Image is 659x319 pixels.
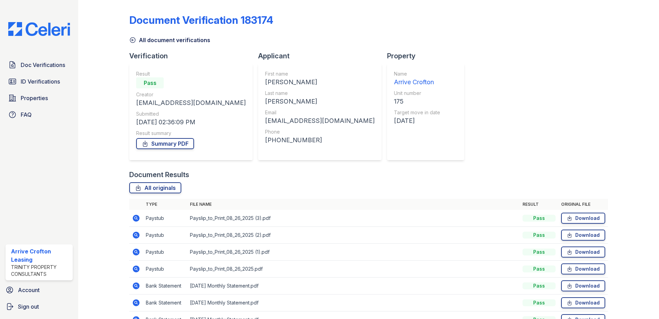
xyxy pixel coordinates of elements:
td: Bank Statement [143,294,187,311]
div: Trinity Property Consultants [11,264,70,278]
span: Account [18,286,40,294]
a: Download [561,213,605,224]
td: Paystub [143,210,187,227]
div: [PHONE_NUMBER] [265,135,375,145]
div: Name [394,70,440,77]
th: File name [187,199,520,210]
span: FAQ [21,110,32,119]
div: 175 [394,97,440,106]
div: [EMAIL_ADDRESS][DOMAIN_NAME] [136,98,246,108]
td: Payslip_to_Print_08_26_2025 (3).pdf [187,210,520,227]
div: Unit number [394,90,440,97]
td: Paystub [143,261,187,278]
div: Pass [523,215,556,222]
div: [PERSON_NAME] [265,97,375,106]
div: Result summary [136,130,246,137]
span: ID Verifications [21,77,60,86]
a: ID Verifications [6,75,73,88]
div: Property [387,51,470,61]
div: Pass [523,265,556,272]
span: Sign out [18,302,39,311]
a: Doc Verifications [6,58,73,72]
div: Document Results [129,170,189,180]
a: All originals [129,182,181,193]
a: Properties [6,91,73,105]
div: Applicant [258,51,387,61]
a: Name Arrive Crofton [394,70,440,87]
div: Pass [523,249,556,255]
div: First name [265,70,375,77]
div: Submitted [136,110,246,117]
a: Download [561,263,605,274]
td: Payslip_to_Print_08_26_2025.pdf [187,261,520,278]
div: Arrive Crofton Leasing [11,247,70,264]
div: Pass [523,282,556,289]
div: [DATE] 02:36:09 PM [136,117,246,127]
a: Download [561,297,605,308]
div: Last name [265,90,375,97]
div: Arrive Crofton [394,77,440,87]
th: Original file [558,199,608,210]
img: CE_Logo_Blue-a8612792a0a2168367f1c8372b55b34899dd931a85d93a1a3d3e32e68fde9ad4.png [3,22,75,36]
div: [DATE] [394,116,440,126]
div: Phone [265,128,375,135]
div: Email [265,109,375,116]
div: [PERSON_NAME] [265,77,375,87]
div: Document Verification 183174 [129,14,273,26]
a: Download [561,246,605,258]
td: Paystub [143,244,187,261]
td: [DATE] Monthly Statement.pdf [187,294,520,311]
td: [DATE] Monthly Statement.pdf [187,278,520,294]
td: Payslip_to_Print_08_26_2025 (2).pdf [187,227,520,244]
td: Payslip_to_Print_08_26_2025 (1).pdf [187,244,520,261]
th: Type [143,199,187,210]
a: Account [3,283,75,297]
a: Summary PDF [136,138,194,149]
th: Result [520,199,558,210]
a: Download [561,230,605,241]
a: FAQ [6,108,73,122]
div: Target move in date [394,109,440,116]
div: Pass [136,77,164,88]
div: [EMAIL_ADDRESS][DOMAIN_NAME] [265,116,375,126]
a: Download [561,280,605,291]
div: Creator [136,91,246,98]
a: Sign out [3,300,75,313]
a: All document verifications [129,36,210,44]
div: Pass [523,232,556,239]
td: Paystub [143,227,187,244]
span: Doc Verifications [21,61,65,69]
div: Pass [523,299,556,306]
span: Properties [21,94,48,102]
td: Bank Statement [143,278,187,294]
div: Verification [129,51,258,61]
div: Result [136,70,246,77]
